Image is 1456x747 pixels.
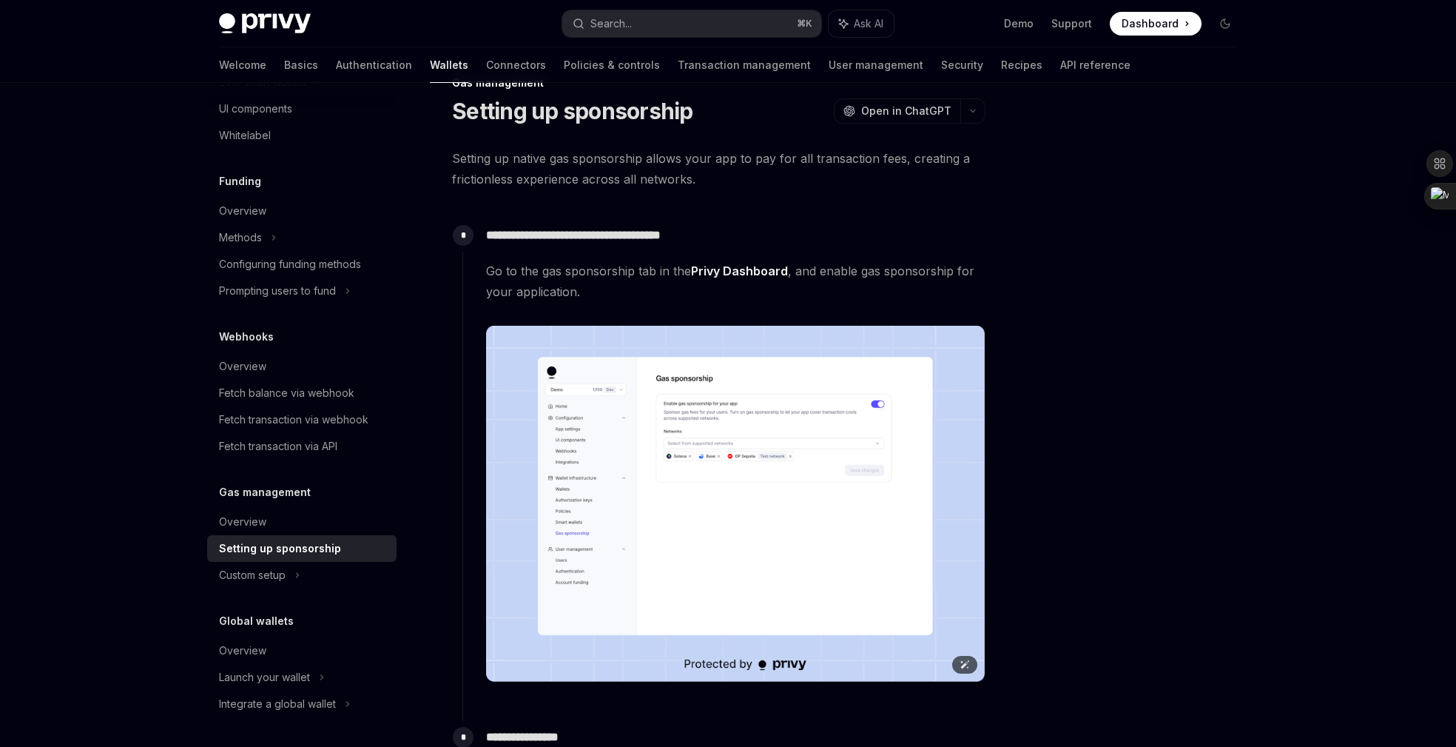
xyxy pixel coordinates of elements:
a: Overview [207,509,397,535]
span: Setting up native gas sponsorship allows your app to pay for all transaction fees, creating a fri... [452,148,985,190]
h1: Setting up sponsorship [452,98,693,124]
span: ⌘ K [797,18,812,30]
a: Configuring funding methods [207,251,397,278]
h5: Global wallets [219,612,294,630]
a: Support [1051,16,1092,31]
a: Dashboard [1110,12,1201,36]
img: dark logo [219,13,311,34]
div: Integrate a global wallet [219,695,336,713]
div: Gas management [452,76,985,90]
a: Overview [207,198,397,224]
div: Configuring funding methods [219,255,361,273]
a: Basics [284,47,318,83]
div: Whitelabel [219,127,271,144]
a: Policies & controls [564,47,660,83]
div: Launch your wallet [219,669,310,686]
a: Overview [207,637,397,664]
div: Overview [219,202,266,220]
a: Fetch balance via webhook [207,380,397,406]
div: Prompting users to fund [219,282,336,300]
h5: Webhooks [219,328,274,346]
a: Authentication [336,47,412,83]
a: Wallets [430,47,468,83]
span: Ask AI [854,16,883,31]
div: Overview [219,513,266,531]
a: Recipes [1001,47,1042,83]
button: Toggle dark mode [1213,12,1237,36]
a: Security [941,47,983,83]
a: Setting up sponsorship [207,535,397,562]
div: Methods [219,229,262,247]
a: Fetch transaction via webhook [207,406,397,433]
div: Search... [590,15,632,33]
a: Welcome [219,47,266,83]
a: Privy Dashboard [691,264,788,279]
div: Custom setup [219,566,286,584]
div: Setting up sponsorship [219,540,341,557]
a: Connectors [486,47,546,83]
button: Ask AI [829,10,894,37]
h5: Gas management [219,483,311,501]
a: Transaction management [678,47,811,83]
div: Fetch transaction via webhook [219,411,368,429]
a: API reference [1060,47,1130,83]
a: Whitelabel [207,122,397,149]
span: Open in ChatGPT [861,104,951,118]
h5: Funding [219,172,261,190]
span: Dashboard [1122,16,1179,31]
button: Search...⌘K [562,10,821,37]
div: Overview [219,642,266,660]
span: Go to the gas sponsorship tab in the , and enable gas sponsorship for your application. [486,261,985,302]
a: Demo [1004,16,1034,31]
img: images/gas-sponsorship.png [486,326,985,683]
a: User management [829,47,923,83]
div: Overview [219,358,266,375]
a: Fetch transaction via API [207,433,397,460]
a: UI components [207,96,397,122]
div: UI components [219,100,292,118]
a: Overview [207,353,397,380]
div: Fetch balance via webhook [219,384,354,402]
button: Open in ChatGPT [834,98,960,124]
div: Fetch transaction via API [219,438,337,455]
